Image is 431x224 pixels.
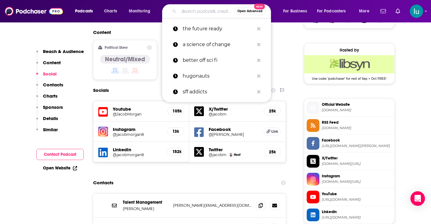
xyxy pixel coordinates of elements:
[322,179,392,184] span: instagram.com/jacobmorgan8
[162,84,271,100] a: sff addicts
[393,6,403,16] a: Show notifications dropdown
[5,5,63,17] img: Podchaser - Follow, Share and Rate Podcasts
[75,7,93,15] span: Podcasts
[36,48,84,60] button: Reach & Audience
[355,6,377,16] button: open menu
[307,191,392,203] a: YouTube[URL][DOMAIN_NAME]
[304,48,394,53] div: Hosted by
[36,115,58,127] button: Details
[162,37,271,52] a: a science of change
[123,206,168,211] p: [PERSON_NAME]
[359,7,369,15] span: More
[113,126,163,132] h5: Instagram
[410,191,425,206] div: Open Intercom Messenger
[183,68,254,84] p: hugonauts
[322,102,392,107] span: Official Website
[307,155,392,168] a: X/Twitter[DOMAIN_NAME][URL]
[113,147,163,152] h5: LinkedIn
[313,6,355,16] button: open menu
[209,126,259,132] h5: Facebook
[322,215,392,220] span: https://www.linkedin.com/in/jacobmorgan8
[322,209,392,215] span: Linkedin
[209,152,227,157] a: @jacobm
[269,149,276,155] h5: 25k
[304,55,394,73] img: Libsyn Deal: Use code: 'podchaser' for rest of Sep + Oct FREE!
[322,191,392,197] span: YouTube
[162,68,271,84] a: hugonauts
[43,60,61,65] p: Content
[237,10,263,13] span: Open Advanced
[162,52,271,68] a: better off sci fi
[271,129,278,134] span: Link
[113,106,163,112] h5: Youtube
[304,55,394,80] a: Libsyn Deal: Use code: 'podchaser' for rest of Sep + Oct FREE!
[264,128,281,135] a: Link
[183,52,254,68] p: better off sci fi
[172,129,179,134] h5: 13k
[36,93,57,104] button: Charts
[322,138,392,143] span: Facebook
[105,45,128,50] h2: Political Skew
[209,147,259,152] h5: Twitter
[123,200,168,205] p: Talent Management
[36,149,84,160] button: Contact Podcast
[410,5,423,18] span: Logged in as lusodano
[36,60,61,71] button: Content
[229,153,233,156] img: Jacob Morgan
[322,126,392,130] span: feeds.libsyn.com
[36,104,63,115] button: Sponsors
[304,73,394,81] span: Use code: 'podchaser' for rest of Sep + Oct FREE!
[269,109,276,114] h5: 25k
[209,112,259,116] a: @jacobm
[410,5,423,18] button: Show profile menu
[43,115,58,121] p: Details
[378,6,388,16] a: Show notifications dropdown
[317,7,346,15] span: For Podcasters
[36,82,63,93] button: Contacts
[322,162,392,166] span: twitter.com/jacobm
[173,203,252,208] p: [PERSON_NAME][EMAIL_ADDRESS][DOMAIN_NAME]
[125,6,158,16] button: open menu
[93,85,109,96] h2: Socials
[36,71,57,82] button: Social
[307,137,392,150] a: Facebook[URL][DOMAIN_NAME][PERSON_NAME]
[113,152,163,157] a: @jacobmorgan8
[93,29,281,35] h2: Content
[410,5,423,18] img: User Profile
[100,6,121,16] a: Charts
[322,155,392,161] span: X/Twitter
[183,37,254,52] p: a science of change
[129,7,150,15] span: Monitoring
[104,7,117,15] span: Charts
[234,153,240,157] span: Host
[71,6,101,16] button: open menu
[113,132,163,137] a: @jacobmorgan8
[322,120,392,125] span: RSS Feed
[168,4,277,18] div: Search podcasts, credits, & more...
[183,21,254,37] p: the future ready
[209,132,259,137] a: @[PERSON_NAME]
[105,55,145,63] h4: Neutral/Mixed
[322,144,392,148] span: https://www.facebook.com/Jacob Morgan
[172,149,179,154] h5: 152k
[43,48,84,54] p: Reach & Audience
[113,112,163,116] a: @JacobMorgan
[162,21,271,37] a: the future ready
[43,127,58,132] p: Similar
[322,173,392,179] span: Instagram
[98,127,108,136] img: iconImage
[183,84,254,100] p: sff addicts
[93,177,113,189] h2: Contacts
[235,8,265,15] button: Open AdvancedNew
[43,93,57,99] p: Charts
[209,106,259,112] h5: X/Twitter
[279,6,315,16] button: open menu
[43,165,77,171] a: Open Website
[43,104,63,110] p: Sponsors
